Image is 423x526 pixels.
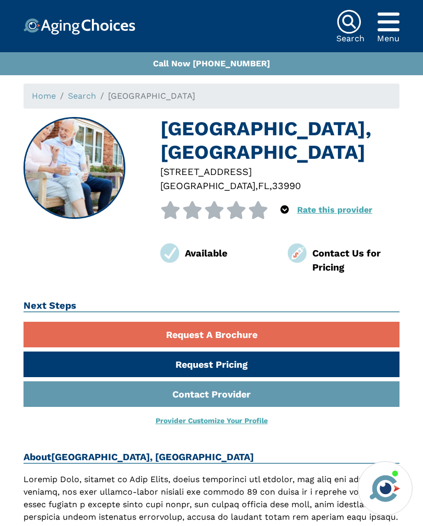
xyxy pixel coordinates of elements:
[336,34,365,43] div: Search
[280,201,289,219] div: Popover trigger
[258,180,269,191] span: FL
[156,416,268,425] a: Provider Customize Your Profile
[153,59,270,68] a: Call Now [PHONE_NUMBER]
[32,91,56,101] a: Home
[160,117,399,165] h1: [GEOGRAPHIC_DATA], [GEOGRAPHIC_DATA]
[269,180,272,191] span: ,
[297,205,372,215] a: Rate this provider
[68,91,96,101] a: Search
[367,471,403,506] img: avatar
[23,322,399,347] a: Request A Brochure
[108,91,195,101] span: [GEOGRAPHIC_DATA]
[377,34,399,43] div: Menu
[25,118,125,218] img: Coconut Cove, Cape Coral FL
[160,165,399,179] div: [STREET_ADDRESS]
[23,84,399,109] nav: breadcrumb
[377,9,399,34] div: Popover trigger
[272,179,301,193] div: 33990
[160,180,255,191] span: [GEOGRAPHIC_DATA]
[23,451,399,464] h2: About [GEOGRAPHIC_DATA], [GEOGRAPHIC_DATA]
[255,180,258,191] span: ,
[23,18,135,35] img: Choice!
[23,381,399,407] a: Contact Provider
[23,300,399,312] h2: Next Steps
[336,9,361,34] img: search-icon.svg
[185,246,272,260] div: Available
[312,246,399,275] div: Contact Us for Pricing
[23,352,399,377] a: Request Pricing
